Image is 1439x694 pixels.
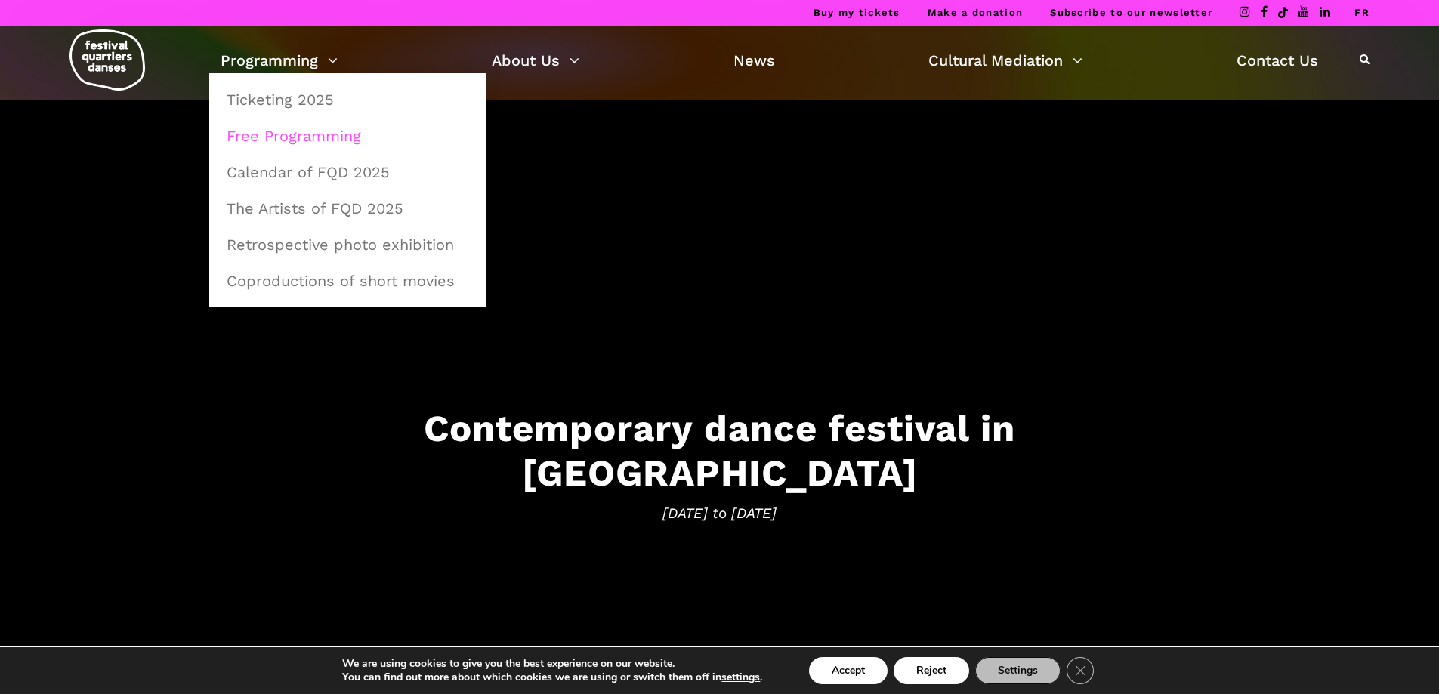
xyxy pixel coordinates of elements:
[733,48,775,73] a: News
[342,671,762,684] p: You can find out more about which cookies we are using or switch them off in .
[218,264,477,298] a: Coproductions of short movies
[218,119,477,153] a: Free Programming
[1237,48,1318,73] a: Contact Us
[814,7,900,18] a: Buy my tickets
[218,227,477,262] a: Retrospective photo exhibition
[975,657,1061,684] button: Settings
[894,657,969,684] button: Reject
[721,671,760,684] button: settings
[1354,7,1370,18] a: FR
[928,48,1082,73] a: Cultural Mediation
[252,406,1188,495] h3: Contemporary dance festival in [GEOGRAPHIC_DATA]
[69,29,145,91] img: logo-fqd-med
[928,7,1024,18] a: Make a donation
[218,155,477,190] a: Calendar of FQD 2025
[218,82,477,117] a: Ticketing 2025
[492,48,579,73] a: About Us
[221,48,338,73] a: Programming
[218,191,477,226] a: The Artists of FQD 2025
[1050,7,1212,18] a: Subscribe to our newsletter
[1067,657,1094,684] button: Close GDPR Cookie Banner
[809,657,888,684] button: Accept
[342,657,762,671] p: We are using cookies to give you the best experience on our website.
[252,502,1188,525] span: [DATE] to [DATE]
